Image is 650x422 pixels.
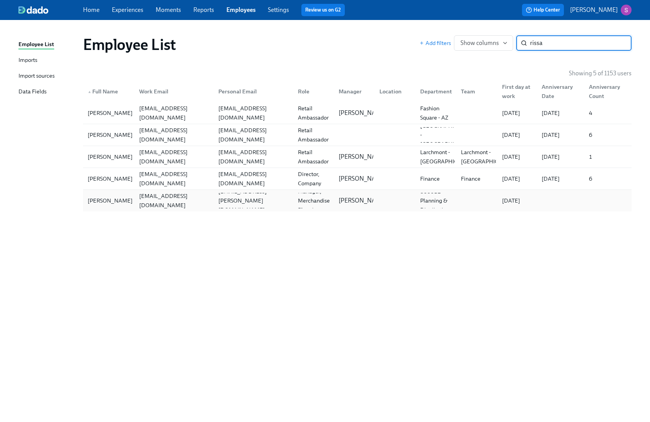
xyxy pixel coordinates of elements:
a: dado [18,6,83,14]
div: Import sources [18,71,55,81]
div: Employee List [18,40,54,50]
div: [EMAIL_ADDRESS][DOMAIN_NAME] [136,148,212,166]
a: Moments [156,6,181,13]
div: Personal Email [215,87,291,96]
div: Work Email [136,87,212,96]
span: Help Center [526,6,560,14]
div: [EMAIL_ADDRESS][DOMAIN_NAME] [215,148,291,166]
div: Manager [332,84,373,99]
div: 6 [586,130,630,140]
a: [PERSON_NAME][EMAIL_ADDRESS][DOMAIN_NAME][EMAIL_ADDRESS][DOMAIN_NAME]Retail Ambassador[GEOGRAPHIC... [83,124,632,146]
button: [PERSON_NAME] [570,5,632,15]
p: [PERSON_NAME] [339,196,386,205]
div: [DATE] [499,152,535,161]
div: [DATE] [539,130,583,140]
img: ACg8ocKvalk5eKiSYA0Mj5kntfYcqlTkZhBNoQiYmXyzfaV5EtRlXQ=s96-c [621,5,632,15]
button: Show columns [454,35,513,51]
p: Showing 5 of 1153 users [569,69,632,78]
p: [PERSON_NAME] [339,153,386,161]
div: Larchmont - [GEOGRAPHIC_DATA] [417,148,480,166]
a: Settings [268,6,289,13]
div: [GEOGRAPHIC_DATA] - [GEOGRAPHIC_DATA] [417,121,480,149]
div: [PERSON_NAME][EMAIL_ADDRESS][DOMAIN_NAME][EMAIL_ADDRESS][DOMAIN_NAME]Senior Director, Company Pla... [83,168,632,189]
input: Search by name [530,35,632,51]
div: Work Email [133,84,212,99]
div: [EMAIL_ADDRESS][DOMAIN_NAME] [215,104,291,122]
a: Imports [18,56,77,65]
div: [PERSON_NAME] [85,130,136,140]
div: 1 [586,152,630,161]
img: dado [18,6,48,14]
div: [PERSON_NAME] [85,174,136,183]
div: [EMAIL_ADDRESS][DOMAIN_NAME] [136,191,212,210]
button: Add filters [419,39,451,47]
div: Retail Ambassador [295,126,332,144]
a: [PERSON_NAME][EMAIL_ADDRESS][DOMAIN_NAME][EMAIL_ADDRESS][PERSON_NAME][DOMAIN_NAME]Manager, Mercha... [83,190,632,211]
div: [DATE] [499,196,535,205]
div: Anniversary Date [539,82,583,101]
div: Anniversary Count [586,82,630,101]
a: Review us on G2 [305,6,341,14]
div: Location [376,87,414,96]
div: [DATE] [539,152,583,161]
div: 4 [586,108,630,118]
a: Employees [226,6,256,13]
div: Data Fields [18,87,47,97]
div: Team [455,84,495,99]
div: Full Name [85,87,133,96]
div: First day at work [499,82,535,101]
div: ▲Full Name [85,84,133,99]
div: Location [373,84,414,99]
a: Home [83,6,100,13]
div: [DATE] [539,108,583,118]
a: Experiences [112,6,143,13]
div: Larchmont - [GEOGRAPHIC_DATA] [458,148,520,166]
div: Anniversary Date [535,84,583,99]
div: Imports [18,56,37,65]
div: Department [414,84,455,99]
a: Data Fields [18,87,77,97]
a: [PERSON_NAME][EMAIL_ADDRESS][DOMAIN_NAME][EMAIL_ADDRESS][DOMAIN_NAME]Retail Ambassador[PERSON_NAM... [83,102,632,124]
button: Help Center [522,4,564,16]
div: [DATE] [499,174,535,183]
div: Team [458,87,495,96]
a: Employee List [18,40,77,50]
div: Finance [417,174,455,183]
div: Manager [336,87,373,96]
div: Personal Email [212,84,291,99]
div: [PERSON_NAME] [85,108,136,118]
div: Manager, Merchandise Planning [295,187,333,214]
div: First day at work [496,84,535,99]
div: [DATE] [499,130,535,140]
div: Retail Ambassador [295,104,332,122]
a: [PERSON_NAME][EMAIL_ADDRESS][DOMAIN_NAME][EMAIL_ADDRESS][DOMAIN_NAME]Senior Director, Company Pla... [83,168,632,190]
div: [EMAIL_ADDRESS][DOMAIN_NAME] [215,126,291,144]
div: Finance [458,174,495,183]
h1: Employee List [83,35,176,54]
p: [PERSON_NAME] [339,174,386,183]
div: Senior Director, Company Planning [295,160,332,197]
p: [PERSON_NAME] [570,6,618,14]
div: Role [292,84,332,99]
div: [DATE] [539,174,583,183]
div: Retail Ambassador [295,148,332,166]
button: Review us on G2 [301,4,345,16]
div: [DATE] [499,108,535,118]
span: Show columns [460,39,507,47]
a: Import sources [18,71,77,81]
div: Anniversary Count [583,84,630,99]
div: [PERSON_NAME][EMAIL_ADDRESS][DOMAIN_NAME][EMAIL_ADDRESS][DOMAIN_NAME]Retail Ambassador[PERSON_NAM... [83,146,632,168]
div: [EMAIL_ADDRESS][DOMAIN_NAME] [136,104,212,122]
div: [EMAIL_ADDRESS][DOMAIN_NAME] [136,169,212,188]
div: Fashion Square - AZ [417,104,455,122]
div: [EMAIL_ADDRESS][DOMAIN_NAME] [215,169,291,188]
div: [EMAIL_ADDRESS][DOMAIN_NAME] [136,126,212,144]
div: Role [295,87,332,96]
a: [PERSON_NAME][EMAIL_ADDRESS][DOMAIN_NAME][EMAIL_ADDRESS][DOMAIN_NAME]Retail Ambassador[PERSON_NAM... [83,146,632,168]
div: 6 [586,174,630,183]
p: [PERSON_NAME] [339,109,386,117]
